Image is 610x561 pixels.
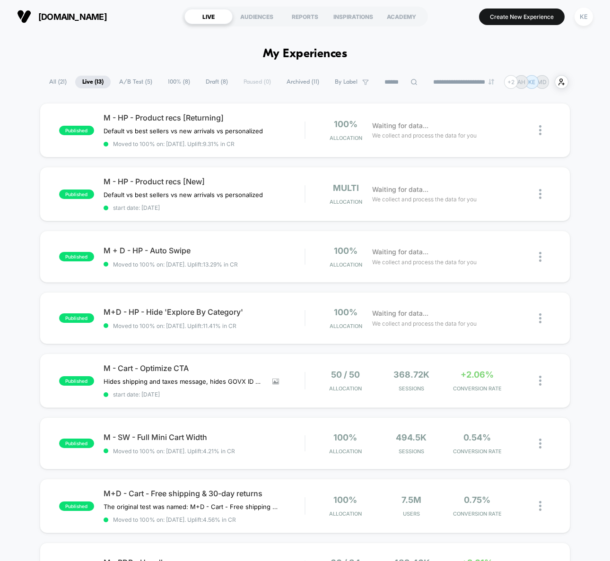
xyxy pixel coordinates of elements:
[104,363,305,373] span: M - Cart - Optimize CTA
[377,9,426,24] div: ACADEMY
[372,308,428,319] span: Waiting for data...
[401,495,421,505] span: 7.5M
[113,322,236,329] span: Moved to 100% on: [DATE] . Uplift: 11.41% in CR
[59,190,94,199] span: published
[104,489,305,498] span: M+D - Cart - Free shipping & 30-day returns
[104,391,305,398] span: start date: [DATE]
[539,501,541,511] img: close
[104,246,305,255] span: M + D - HP - Auto Swipe
[59,501,94,511] span: published
[396,432,427,442] span: 494.5k
[572,7,596,26] button: KE
[488,79,494,85] img: end
[233,9,281,24] div: AUDIENCES
[539,189,541,199] img: close
[461,370,494,380] span: +2.06%
[104,127,263,135] span: Default vs best sellers vs new arrivals vs personalized
[104,503,279,510] span: The original test was named: M+D - Cart - Free shipping & 30-day returnsChanged the name to match...
[14,9,110,24] button: [DOMAIN_NAME]
[330,199,362,205] span: Allocation
[372,121,428,131] span: Waiting for data...
[333,183,359,193] span: multi
[38,12,107,22] span: [DOMAIN_NAME]
[104,113,305,122] span: M - HP - Product recs [Returning]
[517,78,525,86] p: AH
[59,313,94,323] span: published
[104,177,305,186] span: M - HP - Product recs [New]
[281,9,329,24] div: REPORTS
[104,204,305,211] span: start date: [DATE]
[263,47,348,61] h1: My Experiences
[504,75,518,89] div: + 2
[329,448,362,455] span: Allocation
[113,516,236,523] span: Moved to 100% on: [DATE] . Uplift: 4.56% in CR
[331,370,360,380] span: 50 / 50
[104,191,263,199] span: Default vs best sellers vs new arrivals vs personalized
[381,510,442,517] span: Users
[161,76,197,88] span: 100% ( 8 )
[333,495,357,505] span: 100%
[42,76,74,88] span: All ( 21 )
[330,135,362,141] span: Allocation
[104,378,265,385] span: Hides shipping and taxes message, hides GOVX ID message
[528,78,535,86] p: KE
[17,9,31,24] img: Visually logo
[184,9,233,24] div: LIVE
[329,385,362,392] span: Allocation
[329,9,377,24] div: INSPIRATIONS
[381,448,442,455] span: Sessions
[446,510,507,517] span: CONVERSION RATE
[334,307,357,317] span: 100%
[372,184,428,195] span: Waiting for data...
[539,376,541,386] img: close
[75,76,111,88] span: Live ( 13 )
[335,78,357,86] span: By Label
[537,78,547,86] p: MD
[446,448,507,455] span: CONVERSION RATE
[59,376,94,386] span: published
[575,8,593,26] div: KE
[334,246,357,256] span: 100%
[446,385,507,392] span: CONVERSION RATE
[113,140,235,147] span: Moved to 100% on: [DATE] . Uplift: 9.31% in CR
[330,323,362,329] span: Allocation
[539,313,541,323] img: close
[59,439,94,448] span: published
[372,131,477,140] span: We collect and process the data for you
[539,439,541,449] img: close
[279,76,326,88] span: Archived ( 11 )
[334,119,357,129] span: 100%
[372,319,477,328] span: We collect and process the data for you
[59,252,94,261] span: published
[539,252,541,262] img: close
[59,126,94,135] span: published
[104,432,305,442] span: M - SW - Full Mini Cart Width
[393,370,429,380] span: 368.72k
[372,258,477,267] span: We collect and process the data for you
[372,195,477,204] span: We collect and process the data for you
[104,307,305,317] span: M+D - HP - Hide 'Explore By Category'
[329,510,362,517] span: Allocation
[113,448,235,455] span: Moved to 100% on: [DATE] . Uplift: 4.21% in CR
[479,9,565,25] button: Create New Experience
[113,261,238,268] span: Moved to 100% on: [DATE] . Uplift: 13.29% in CR
[463,432,491,442] span: 0.54%
[539,125,541,135] img: close
[464,495,490,505] span: 0.75%
[199,76,235,88] span: Draft ( 8 )
[381,385,442,392] span: Sessions
[372,247,428,257] span: Waiting for data...
[112,76,159,88] span: A/B Test ( 5 )
[333,432,357,442] span: 100%
[330,261,362,268] span: Allocation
